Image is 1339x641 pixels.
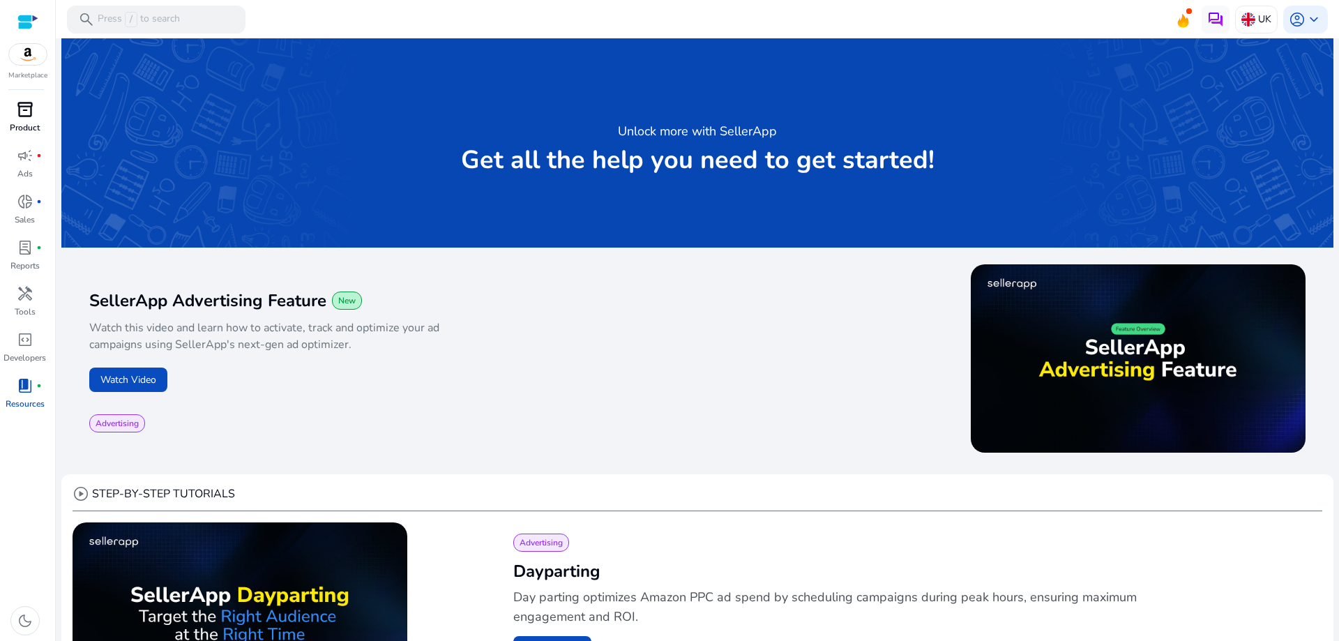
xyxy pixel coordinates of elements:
[17,331,33,348] span: code_blocks
[36,199,42,204] span: fiber_manual_record
[17,101,33,118] span: inventory_2
[17,285,33,302] span: handyman
[9,44,47,65] img: amazon.svg
[10,259,40,272] p: Reports
[1241,13,1255,27] img: uk.svg
[89,289,326,312] span: SellerApp Advertising Feature
[73,485,235,502] div: STEP-BY-STEP TUTORIALS
[1289,11,1306,28] span: account_circle
[36,383,42,389] span: fiber_manual_record
[10,121,40,134] p: Product
[513,560,1300,582] h2: Dayparting
[8,70,47,81] p: Marketplace
[78,11,95,28] span: search
[1258,7,1271,31] p: UK
[17,167,33,180] p: Ads
[89,368,167,392] button: Watch Video
[36,245,42,250] span: fiber_manual_record
[17,612,33,629] span: dark_mode
[36,153,42,158] span: fiber_manual_record
[513,587,1142,626] p: Day parting optimizes Amazon PPC ad spend by scheduling campaigns during peak hours, ensuring max...
[3,352,46,364] p: Developers
[89,319,494,353] p: Watch this video and learn how to activate, track and optimize your ad campaigns using SellerApp'...
[1306,11,1322,28] span: keyboard_arrow_down
[971,264,1306,453] img: maxresdefault.jpg
[618,121,777,141] h3: Unlock more with SellerApp
[96,418,139,429] span: Advertising
[17,193,33,210] span: donut_small
[520,537,563,548] span: Advertising
[15,306,36,318] p: Tools
[73,485,89,502] span: play_circle
[17,147,33,164] span: campaign
[17,239,33,256] span: lab_profile
[338,295,356,306] span: New
[15,213,35,226] p: Sales
[6,398,45,410] p: Resources
[17,377,33,394] span: book_4
[125,12,137,27] span: /
[461,146,935,174] p: Get all the help you need to get started!
[98,12,180,27] p: Press to search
